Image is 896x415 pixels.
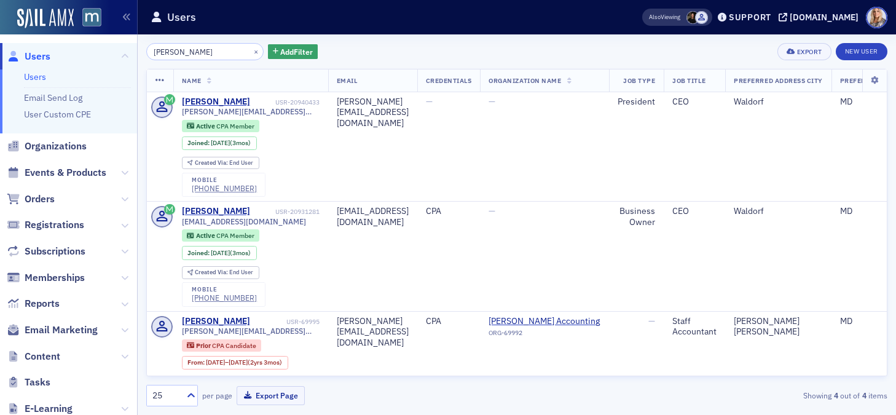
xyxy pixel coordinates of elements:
a: Prior CPA Candidate [187,341,256,349]
div: Active: Active: CPA Member [182,120,260,132]
span: Users [25,50,50,63]
span: [DATE] [211,248,230,257]
a: SailAMX [17,9,74,28]
span: [DATE] [229,358,248,366]
a: [PHONE_NUMBER] [192,293,257,302]
a: [PERSON_NAME] Accounting [489,316,600,327]
div: [EMAIL_ADDRESS][DOMAIN_NAME] [337,206,409,227]
div: 25 [152,389,179,402]
span: Orders [25,192,55,206]
span: [PERSON_NAME][EMAIL_ADDRESS][DOMAIN_NAME] [182,326,320,336]
span: CPA Member [216,122,254,130]
span: Email [337,76,358,85]
a: Email Send Log [24,92,82,103]
a: Users [7,50,50,63]
strong: 4 [860,390,868,401]
div: President [618,97,655,108]
img: SailAMX [82,8,101,27]
button: [DOMAIN_NAME] [779,13,863,22]
div: mobile [192,176,257,184]
span: [PERSON_NAME][EMAIL_ADDRESS][DOMAIN_NAME] [182,107,320,116]
span: Job Type [623,76,655,85]
a: Organizations [7,140,87,153]
div: Active: Active: CPA Member [182,229,260,242]
div: ORG-69992 [489,329,600,341]
div: [PERSON_NAME][EMAIL_ADDRESS][DOMAIN_NAME] [337,316,409,349]
span: — [489,96,495,107]
h1: Users [167,10,196,25]
span: Created Via : [195,268,229,276]
div: Waldorf [734,97,823,108]
div: Created Via: End User [182,157,259,170]
div: CPA [426,316,472,327]
span: Viewing [649,13,680,22]
a: [PERSON_NAME] [182,97,250,108]
span: — [489,205,495,216]
span: — [426,96,433,107]
button: AddFilter [268,44,318,60]
span: — [648,315,655,326]
label: per page [202,390,232,401]
span: Organization Name [489,76,561,85]
a: [PHONE_NUMBER] [192,184,257,193]
input: Search… [146,43,264,60]
button: × [251,45,262,57]
span: Content [25,350,60,363]
a: Memberships [7,271,85,285]
div: Waldorf [734,206,823,217]
div: CPA [426,206,472,217]
div: Created Via: End User [182,266,259,279]
div: USR-20940433 [252,98,320,106]
span: CPA Candidate [212,341,256,350]
span: Email Marketing [25,323,98,337]
a: [PERSON_NAME] [182,316,250,327]
a: Subscriptions [7,245,85,258]
span: Prior [196,341,212,350]
div: CEO [672,97,717,108]
a: Reports [7,297,60,310]
span: Subscriptions [25,245,85,258]
div: [PERSON_NAME][EMAIL_ADDRESS][DOMAIN_NAME] [337,97,409,129]
div: Also [649,13,661,21]
span: Organizations [25,140,87,153]
button: Export Page [237,386,305,405]
div: USR-69995 [252,318,320,326]
span: Profile [866,7,887,28]
span: [DATE] [211,138,230,147]
span: Active [196,231,216,240]
div: (3mos) [211,249,251,257]
span: Joined : [187,249,211,257]
div: Business Owner [618,206,655,227]
span: [EMAIL_ADDRESS][DOMAIN_NAME] [182,217,306,226]
strong: 4 [831,390,840,401]
div: Export [797,49,822,55]
div: USR-20931281 [252,208,320,216]
a: Active CPA Member [187,122,254,130]
a: Events & Products [7,166,106,180]
div: Staff Accountant [672,316,717,338]
button: Export [777,43,831,60]
span: Joined : [187,139,211,147]
span: Active [196,122,216,130]
div: Joined: 2025-05-07 00:00:00 [182,246,257,259]
span: [DATE] [206,358,225,366]
span: Isaacs Accounting [489,316,600,327]
span: CPA Member [216,231,254,240]
a: Content [7,350,60,363]
div: [DOMAIN_NAME] [790,12,859,23]
div: (3mos) [211,139,251,147]
div: Prior: Prior: CPA Candidate [182,339,262,352]
div: Showing out of items [649,390,887,401]
div: From: 2017-12-21 00:00:00 [182,356,288,370]
a: Orders [7,192,55,206]
a: View Homepage [74,8,101,29]
span: Justin Chase [695,11,708,24]
span: Lauren McDonough [686,11,699,24]
a: New User [836,43,887,60]
a: Registrations [7,218,84,232]
span: Preferred Address City [734,76,823,85]
span: Registrations [25,218,84,232]
span: Job Title [672,76,705,85]
a: Email Marketing [7,323,98,337]
span: Credentials [426,76,472,85]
